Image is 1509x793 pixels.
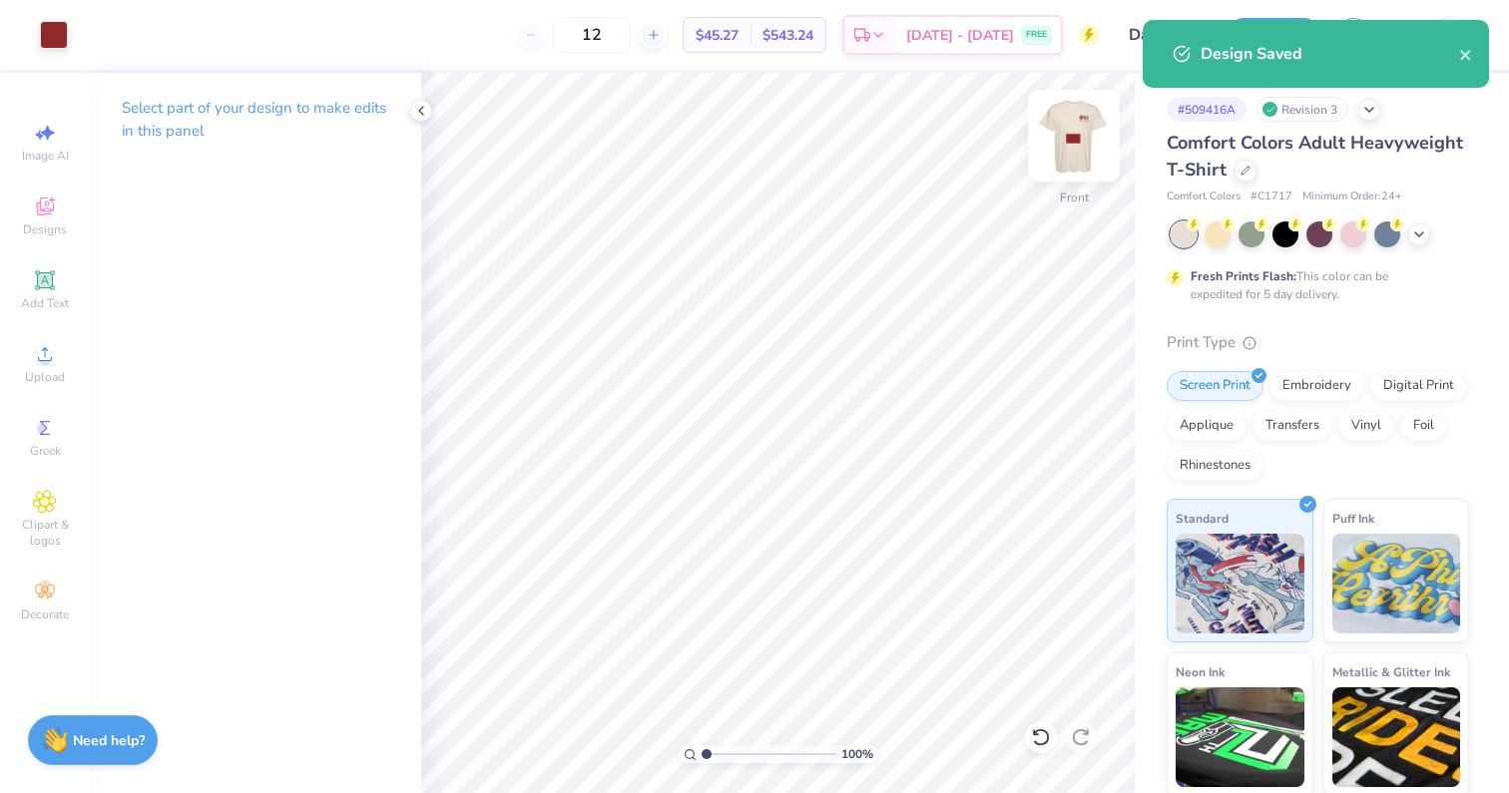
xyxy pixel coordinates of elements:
span: FREE [1026,28,1047,42]
div: # 509416A [1167,97,1247,122]
img: Puff Ink [1332,534,1461,633]
div: Vinyl [1338,411,1394,441]
strong: Fresh Prints Flash: [1191,268,1296,284]
span: Designs [23,221,67,237]
span: Standard [1176,508,1229,529]
strong: Need help? [73,731,145,750]
div: Digital Print [1370,371,1467,401]
span: $543.24 [762,25,813,46]
div: Print Type [1167,331,1469,354]
span: Comfort Colors [1167,189,1241,205]
span: Greek [30,443,61,459]
img: Front [1034,96,1114,176]
span: Metallic & Glitter Ink [1332,661,1450,682]
span: $45.27 [696,25,739,46]
img: Standard [1176,534,1304,633]
button: close [1459,42,1473,66]
input: Untitled Design [1114,15,1212,55]
span: Upload [25,369,65,385]
div: This color can be expedited for 5 day delivery. [1191,267,1436,303]
p: Select part of your design to make edits in this panel [122,97,389,143]
div: Front [1060,189,1089,206]
div: Design Saved [1201,42,1459,66]
img: Neon Ink [1176,687,1304,787]
div: Revision 3 [1257,97,1348,122]
div: Rhinestones [1167,451,1263,481]
span: Decorate [21,606,69,622]
span: Clipart & logos [10,517,80,549]
div: Transfers [1253,411,1332,441]
span: Add Text [21,295,69,311]
span: Image AI [22,148,69,164]
input: – – [553,17,631,53]
span: [DATE] - [DATE] [906,25,1014,46]
div: Embroidery [1269,371,1364,401]
span: 100 % [841,745,873,763]
img: Metallic & Glitter Ink [1332,687,1461,787]
span: Puff Ink [1332,508,1374,529]
div: Foil [1400,411,1447,441]
span: Comfort Colors Adult Heavyweight T-Shirt [1167,131,1463,182]
div: Applique [1167,411,1247,441]
div: Screen Print [1167,371,1263,401]
span: # C1717 [1251,189,1292,205]
span: Minimum Order: 24 + [1302,189,1402,205]
span: Neon Ink [1176,661,1225,682]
